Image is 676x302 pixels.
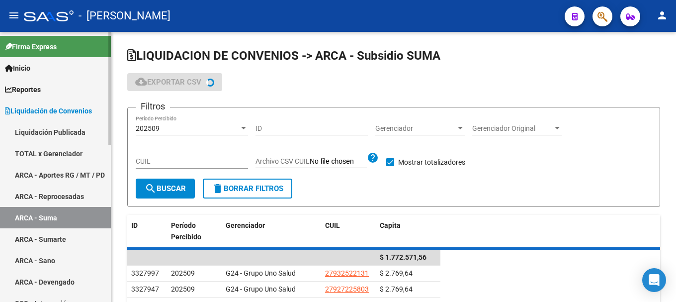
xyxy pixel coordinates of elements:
button: Buscar [136,179,195,199]
h3: Filtros [136,100,170,113]
span: G24 - Grupo Uno Salud [226,269,296,277]
mat-icon: menu [8,9,20,21]
span: 3327947 [131,285,159,293]
span: - [PERSON_NAME] [79,5,170,27]
span: 202509 [171,269,195,277]
datatable-header-cell: Período Percibido [167,215,222,248]
mat-icon: help [367,152,379,164]
button: Borrar Filtros [203,179,292,199]
span: Capita [380,221,401,229]
span: 202509 [171,285,195,293]
mat-icon: delete [212,183,224,195]
datatable-header-cell: ID [127,215,167,248]
span: Exportar CSV [135,78,201,87]
mat-icon: person [656,9,668,21]
span: Buscar [145,184,186,193]
mat-icon: cloud_download [135,76,147,88]
span: Liquidación de Convenios [5,105,92,116]
span: 202509 [136,124,160,132]
div: Open Intercom Messenger [642,268,666,292]
span: $ 1.772.571,56 [380,253,426,261]
span: Inicio [5,63,30,74]
datatable-header-cell: Gerenciador [222,215,321,248]
span: Período Percibido [171,221,201,241]
span: Gerenciador [375,124,456,133]
input: Archivo CSV CUIL [310,157,367,166]
span: CUIL [325,221,340,229]
span: 27932522131 [325,269,369,277]
span: Mostrar totalizadores [398,156,465,168]
span: Gerenciador Original [472,124,553,133]
span: $ 2.769,64 [380,285,413,293]
span: 27927225803 [325,285,369,293]
datatable-header-cell: Capita [376,215,440,248]
span: LIQUIDACION DE CONVENIOS -> ARCA - Subsidio SUMA [127,49,440,63]
span: G24 - Grupo Uno Salud [226,285,296,293]
span: Firma Express [5,41,57,52]
span: Gerenciador [226,221,265,229]
span: Borrar Filtros [212,184,283,193]
datatable-header-cell: CUIL [321,215,376,248]
button: Exportar CSV [127,73,222,91]
mat-icon: search [145,183,157,195]
span: 3327997 [131,269,159,277]
span: ID [131,221,138,229]
span: Reportes [5,84,41,95]
span: $ 2.769,64 [380,269,413,277]
span: Archivo CSV CUIL [255,157,310,165]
